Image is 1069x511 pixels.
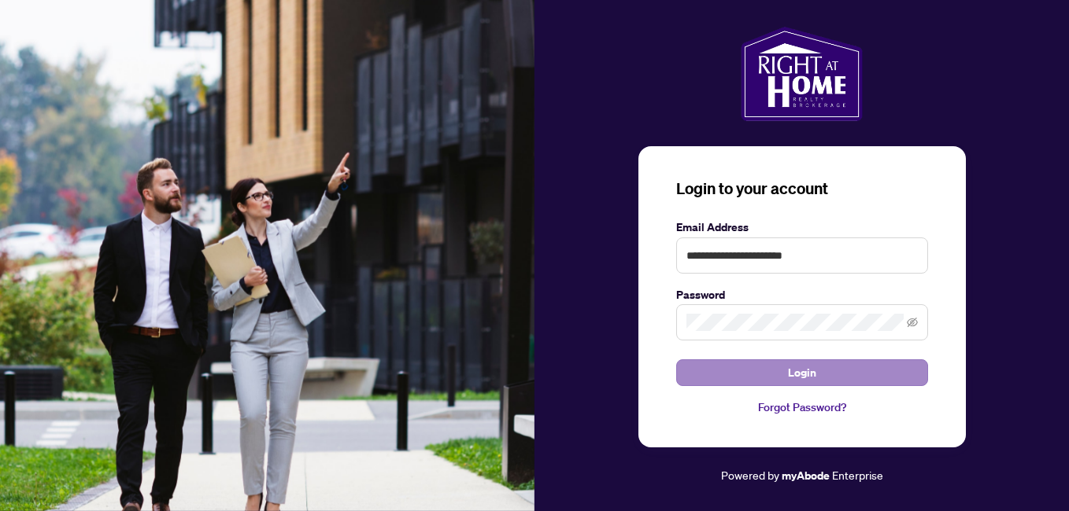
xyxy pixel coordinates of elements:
span: Powered by [721,468,779,482]
label: Email Address [676,219,928,236]
span: eye-invisible [907,317,918,328]
h3: Login to your account [676,178,928,200]
button: Login [676,359,928,386]
span: Enterprise [832,468,883,482]
label: Password [676,286,928,303]
a: myAbode [782,467,830,484]
a: Forgot Password? [676,399,928,416]
img: ma-logo [741,27,863,121]
span: Login [788,360,816,385]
